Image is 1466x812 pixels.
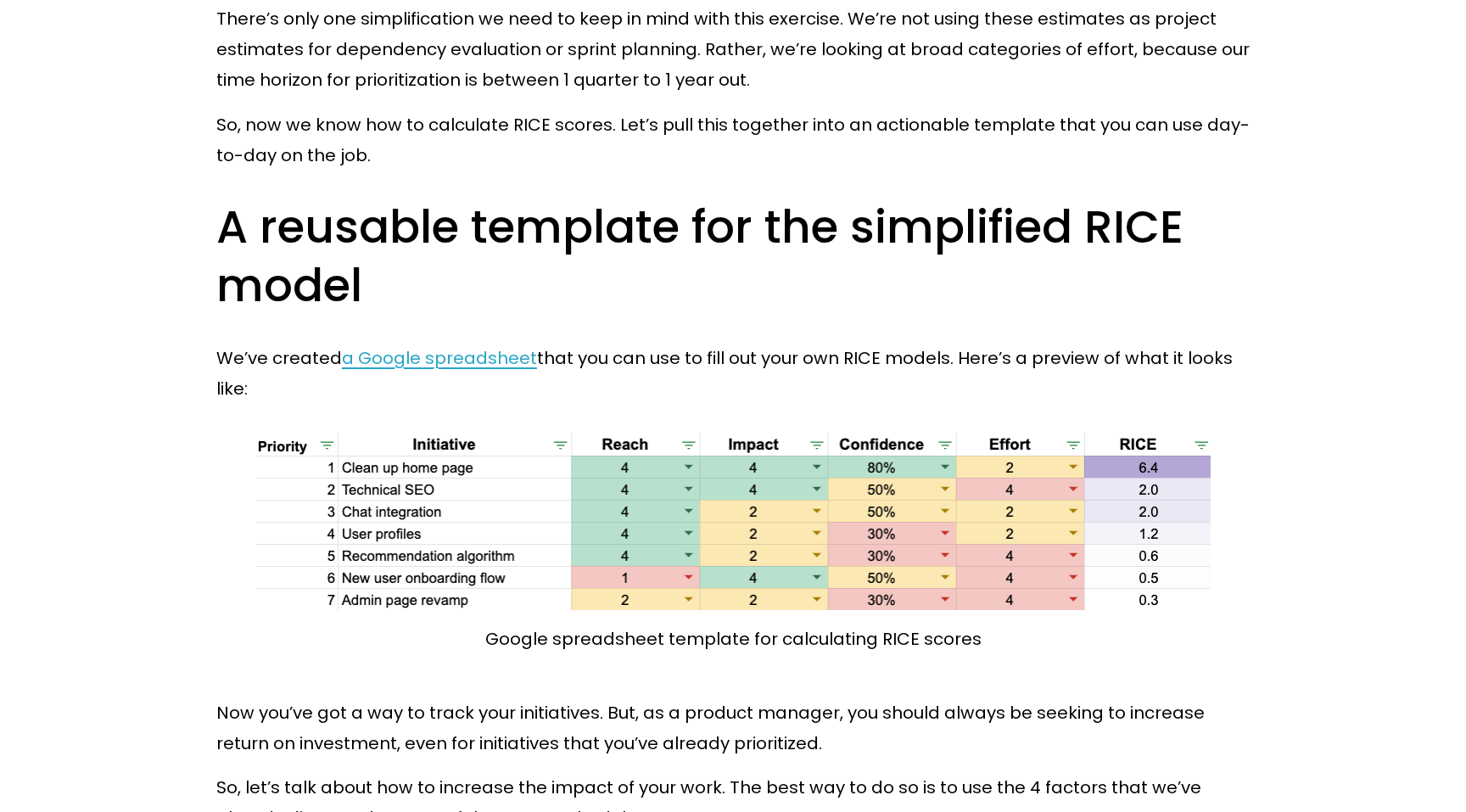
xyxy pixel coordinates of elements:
[216,198,1250,316] h2: A reusable template for the simplified RICE model
[256,624,1211,654] p: Google spreadsheet template for calculating RICE scores
[216,697,1250,759] p: Now you’ve got a way to track your initiatives. But, as a product manager, you should always be s...
[216,343,1250,405] p: We’ve created that you can use to fill out your own RICE models. Here’s a preview of what it look...
[216,3,1250,96] p: There’s only one simplification we need to keep in mind with this exercise. We’re not using these...
[342,346,537,370] a: a Google spreadsheet
[216,109,1250,171] p: So, now we know how to calculate RICE scores. Let’s pull this together into an actionable templat...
